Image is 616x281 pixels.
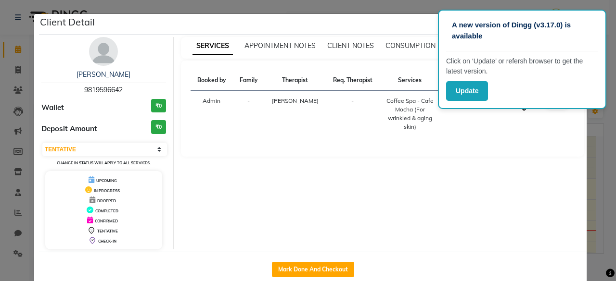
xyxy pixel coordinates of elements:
th: Req. Therapist [326,70,380,91]
small: Change in status will apply to all services. [57,160,151,165]
span: CLIENT NOTES [327,41,374,50]
th: Booked by [191,70,233,91]
h3: ₹0 [151,120,166,134]
th: Family [233,70,264,91]
span: TENTATIVE [97,229,118,233]
span: DROPPED [97,198,116,203]
span: Deposit Amount [41,123,97,134]
th: Services [379,70,440,91]
h5: Client Detail [40,15,95,29]
span: CHECK-IN [98,239,116,244]
button: Update [446,81,488,101]
span: Wallet [41,102,64,113]
a: [PERSON_NAME] [77,70,130,79]
span: [PERSON_NAME] [272,97,319,104]
th: Therapist [264,70,325,91]
span: APPOINTMENT NOTES [244,41,316,50]
h3: ₹0 [151,99,166,113]
td: - [233,91,264,137]
span: COMPLETED [95,208,118,213]
button: Mark Done And Checkout [272,262,354,277]
span: IN PROGRESS [94,188,120,193]
div: Coffee Spa - Cafe Mocha (For wrinkled & aging skin) [385,97,434,131]
p: A new version of Dingg (v3.17.0) is available [452,20,592,41]
span: UPCOMING [96,178,117,183]
span: CONFIRMED [95,219,118,223]
td: Admin [191,91,233,137]
td: - [326,91,380,137]
p: Click on ‘Update’ or refersh browser to get the latest version. [446,56,598,76]
span: 9819596642 [84,86,123,94]
span: CONSUMPTION [385,41,436,50]
img: avatar [89,37,118,66]
td: 11:00 AM-12:00 PM [440,91,508,137]
span: SERVICES [192,37,233,55]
